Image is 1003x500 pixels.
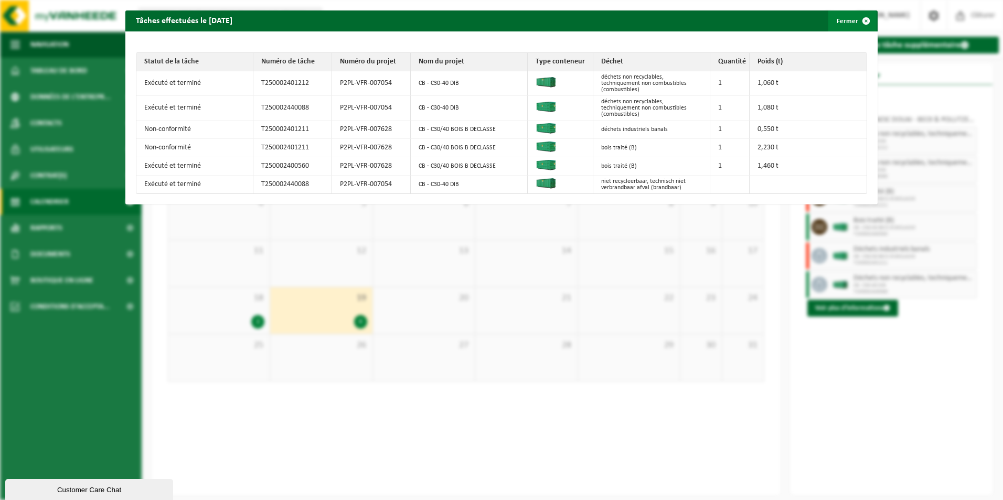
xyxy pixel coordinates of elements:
[253,139,332,157] td: T250002401211
[710,139,750,157] td: 1
[253,176,332,193] td: T250002440088
[332,96,411,121] td: P2PL-VFR-007054
[593,96,710,121] td: déchets non recyclables, techniquement non combustibles (combustibles)
[593,139,710,157] td: bois traité (B)
[536,77,557,88] img: HK-XA-40-GN-00
[332,139,411,157] td: P2PL-VFR-007628
[136,71,253,96] td: Exécuté et terminé
[750,157,867,176] td: 1,460 t
[136,53,253,71] th: Statut de la tâche
[332,121,411,139] td: P2PL-VFR-007628
[750,139,867,157] td: 2,230 t
[750,121,867,139] td: 0,550 t
[828,10,877,31] button: Fermer
[750,71,867,96] td: 1,060 t
[136,121,253,139] td: Non-conformité
[125,10,243,30] h2: Tâches effectuées le [DATE]
[750,53,867,71] th: Poids (t)
[593,71,710,96] td: déchets non recyclables, techniquement non combustibles (combustibles)
[411,96,528,121] td: CB - C30-40 DIB
[411,71,528,96] td: CB - C30-40 DIB
[411,121,528,139] td: CB - C30/40 BOIS B DECLASSE
[411,157,528,176] td: CB - C30/40 BOIS B DECLASSE
[332,157,411,176] td: P2PL-VFR-007628
[411,53,528,71] th: Nom du projet
[136,176,253,193] td: Exécuté et terminé
[332,53,411,71] th: Numéro du projet
[710,157,750,176] td: 1
[710,121,750,139] td: 1
[536,123,557,134] img: HK-XC-40-GN-00
[710,53,750,71] th: Quantité
[253,157,332,176] td: T250002400560
[253,53,332,71] th: Numéro de tâche
[253,96,332,121] td: T250002440088
[593,157,710,176] td: bois traité (B)
[593,53,710,71] th: Déchet
[536,102,557,112] img: HK-XC-40-GN-00
[528,53,593,71] th: Type conteneur
[750,96,867,121] td: 1,080 t
[710,96,750,121] td: 1
[5,477,175,500] iframe: chat widget
[536,178,557,189] img: HK-XA-40-GN-00
[136,157,253,176] td: Exécuté et terminé
[332,71,411,96] td: P2PL-VFR-007054
[136,96,253,121] td: Exécuté et terminé
[411,139,528,157] td: CB - C30/40 BOIS B DECLASSE
[253,121,332,139] td: T250002401211
[332,176,411,193] td: P2PL-VFR-007054
[536,142,557,152] img: HK-XC-40-GN-00
[136,139,253,157] td: Non-conformité
[710,71,750,96] td: 1
[593,121,710,139] td: déchets industriels banals
[536,160,557,170] img: HK-XC-40-GN-00
[253,71,332,96] td: T250002401212
[411,176,528,193] td: CB - C30-40 DIB
[593,176,710,193] td: niet recycleerbaar, technisch niet verbrandbaar afval (brandbaar)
